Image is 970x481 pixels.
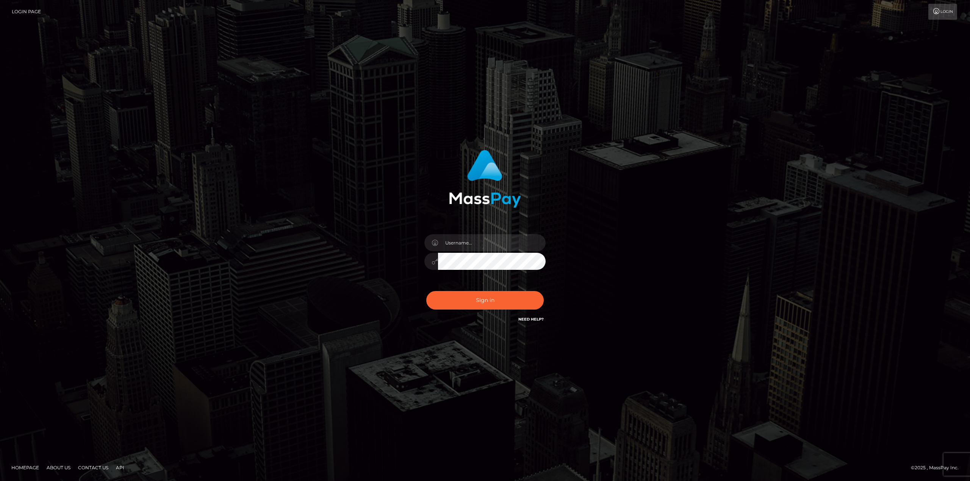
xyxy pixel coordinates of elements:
[113,462,127,473] a: API
[911,464,964,472] div: © 2025 , MassPay Inc.
[426,291,544,310] button: Sign in
[518,317,544,322] a: Need Help?
[12,4,41,20] a: Login Page
[75,462,111,473] a: Contact Us
[8,462,42,473] a: Homepage
[449,150,521,208] img: MassPay Login
[928,4,957,20] a: Login
[44,462,74,473] a: About Us
[438,234,546,251] input: Username...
